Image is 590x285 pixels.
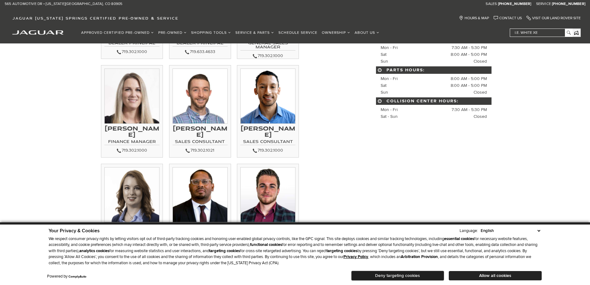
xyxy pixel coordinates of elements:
strong: Arbitration Provision [401,254,438,259]
img: Elijah Inama [240,167,295,222]
img: Jaguar [12,30,63,35]
span: Sales [486,2,497,6]
p: We respect consumer privacy rights by letting visitors opt out of third-party tracking cookies an... [49,236,542,266]
span: Mon - Fri [381,107,398,112]
img: Tyler Courtney [173,167,228,222]
div: 719.302.1000 [240,147,295,154]
strong: analytics cookies [79,248,109,253]
h4: Sales Consultant [173,139,228,145]
span: Collision Center Hours: [376,97,492,105]
span: Your Privacy & Cookies [49,228,100,234]
span: 8:00 AM - 5:00 PM [451,82,487,89]
span: Sat - Sun [381,114,398,119]
h4: Dealer Principal [104,41,160,47]
a: Shopping Tools [189,27,233,38]
nav: Main Navigation [79,27,382,38]
span: Sun [381,90,388,95]
a: Privacy Policy [343,254,368,259]
div: 719.302.1000 [104,147,160,154]
div: 719.633.4633 [173,48,228,56]
div: 719.302.1021 [173,147,228,154]
img: Kevin Heim [173,69,228,124]
a: ComplyAuto [68,275,86,278]
strong: targeting cookies [209,248,240,253]
h3: [PERSON_NAME] [173,125,228,138]
h4: Dealer Principal [173,41,228,47]
span: Service [536,2,551,6]
img: Heather Findley [104,69,160,124]
img: Maia Sevin [104,167,160,222]
input: i.e. White XE [510,29,572,37]
strong: targeting cookies [326,248,357,253]
div: Powered by [47,274,86,278]
span: Closed [474,113,487,120]
h3: [PERSON_NAME] [104,125,160,138]
strong: essential cookies [444,236,474,241]
h4: Sales Consultant [240,139,295,145]
a: Service & Parts [233,27,276,38]
span: Sat [381,52,387,57]
h4: Finance Manager [104,139,160,145]
a: Schedule Service [276,27,320,38]
h4: General Sales Manager [240,41,295,51]
span: Parts Hours: [376,66,492,74]
button: Deny targeting cookies [351,271,444,281]
span: Mon - Fri [381,45,398,50]
a: Jaguar [US_STATE] Springs Certified Pre-Owned & Service [9,16,181,20]
a: Approved Certified Pre-Owned [79,27,156,38]
strong: functional cookies [250,242,282,247]
a: Hours & Map [459,16,489,20]
span: Closed [474,58,487,65]
div: Language: [460,229,478,233]
button: Allow all cookies [449,271,542,280]
a: Pre-Owned [156,27,189,38]
span: 7:30 AM - 5:30 PM [452,44,487,51]
span: Sat [381,83,387,88]
span: 8:00 AM - 5:00 PM [451,51,487,58]
select: Language Select [479,228,542,234]
span: Sun [381,59,388,64]
span: 7:30 AM - 5:30 PM [452,106,487,113]
a: jaguar [12,29,63,35]
a: [PHONE_NUMBER] [498,2,531,7]
span: 8:00 AM - 5:00 PM [451,75,487,82]
span: Jaguar [US_STATE] Springs Certified Pre-Owned & Service [12,16,178,20]
span: Mon - Fri [381,76,398,81]
span: Closed [474,89,487,96]
a: 565 Automotive Dr • [US_STATE][GEOGRAPHIC_DATA], CO 80905 [5,2,122,7]
a: About Us [352,27,382,38]
a: Contact Us [494,16,522,20]
a: Ownership [320,27,352,38]
a: [PHONE_NUMBER] [552,2,585,7]
img: Lupe Zarate [240,69,295,124]
h3: [PERSON_NAME] [240,125,295,138]
div: 719.302.1000 [240,52,295,60]
a: Visit Our Land Rover Site [527,16,581,20]
div: 719.302.1000 [104,48,160,56]
iframe: Dealer location map [376,126,492,173]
